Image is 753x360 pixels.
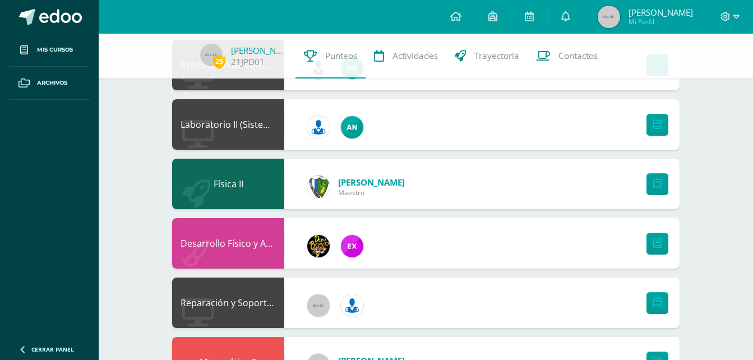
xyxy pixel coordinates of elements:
[172,159,284,209] div: Física II
[172,218,284,269] div: Desarrollo Físico y Artístico (Extracurricular)
[172,99,284,150] div: Laboratorio II (Sistema Operativo Macintoch)
[392,50,438,62] span: Actividades
[231,45,287,56] a: [PERSON_NAME]
[172,278,284,328] div: Reparación y Soporte Técnico CISCO
[9,67,90,100] a: Archivos
[341,235,363,257] img: ce84f7dabd80ed5f5aa83b4480291ac6.png
[307,176,330,198] img: d7d6d148f6dec277cbaab50fee73caa7.png
[307,235,330,257] img: 21dcd0747afb1b787494880446b9b401.png
[341,116,363,139] img: 05ee8f3aa2e004bc19e84eb2325bd6d4.png
[341,294,363,317] img: 6ed6846fa57649245178fca9fc9a58dd.png
[598,6,620,28] img: 45x45
[474,50,519,62] span: Trayectoria
[338,188,405,197] span: Maestro
[366,34,446,79] a: Actividades
[338,177,405,188] span: [PERSON_NAME]
[200,44,223,66] img: 45x45
[528,34,606,79] a: Contactos
[307,294,330,317] img: 60x60
[629,17,693,26] span: Mi Perfil
[629,7,693,18] span: [PERSON_NAME]
[446,34,528,79] a: Trayectoria
[37,79,67,87] span: Archivos
[37,45,73,54] span: Mis cursos
[31,345,74,353] span: Cerrar panel
[295,34,366,79] a: Punteos
[307,116,330,139] img: 6ed6846fa57649245178fca9fc9a58dd.png
[213,54,225,68] span: 25
[9,34,90,67] a: Mis cursos
[231,56,265,68] a: 21JPD01
[558,50,598,62] span: Contactos
[325,50,357,62] span: Punteos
